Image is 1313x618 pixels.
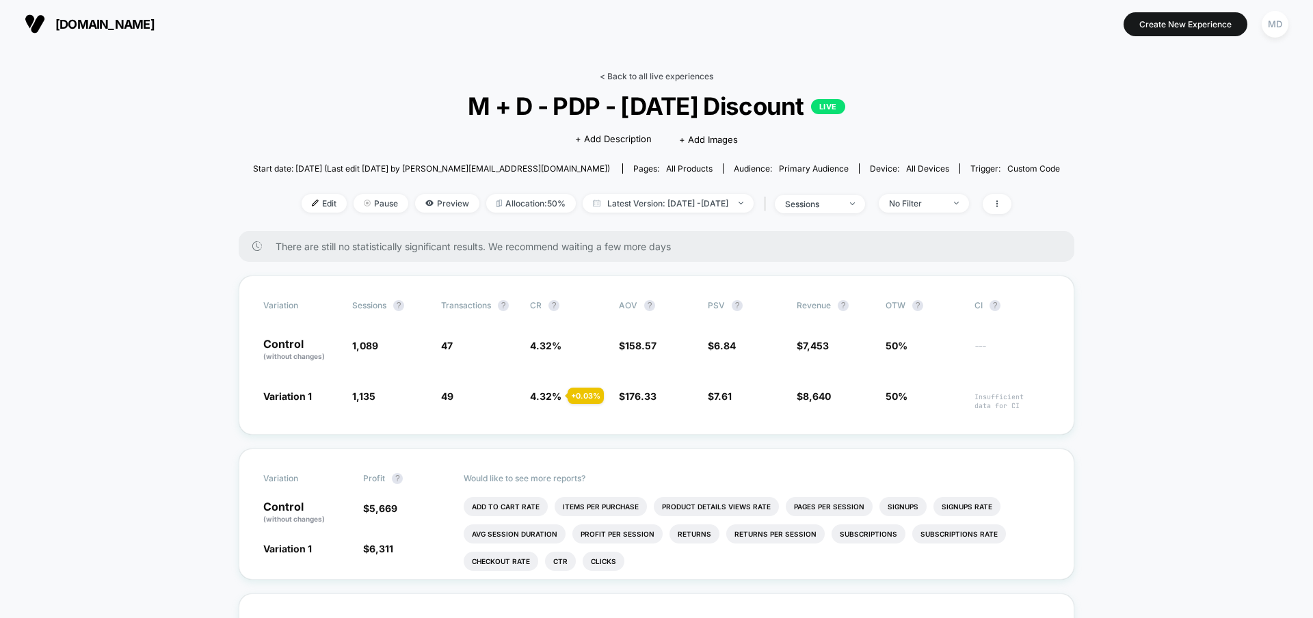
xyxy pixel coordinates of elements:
p: Control [263,338,339,362]
span: $ [797,390,831,402]
span: $ [363,543,393,554]
button: Create New Experience [1124,12,1247,36]
span: Device: [859,163,959,174]
div: MD [1262,11,1288,38]
div: sessions [785,199,840,209]
span: There are still no statistically significant results. We recommend waiting a few more days [276,241,1047,252]
div: + 0.03 % [568,388,604,404]
button: ? [644,300,655,311]
span: 4.32 % [530,390,561,402]
img: end [739,202,743,204]
button: ? [548,300,559,311]
div: Pages: [633,163,713,174]
span: Variation [263,473,339,484]
span: $ [363,502,397,514]
li: Subscriptions [832,524,905,543]
span: CI [974,300,1050,311]
button: ? [990,300,1000,311]
button: [DOMAIN_NAME] [21,13,159,35]
span: [DOMAIN_NAME] [55,17,155,31]
span: CR [530,300,542,310]
span: all devices [906,163,949,174]
span: 6,311 [369,543,393,554]
span: Latest Version: [DATE] - [DATE] [583,194,754,213]
li: Avg Session Duration [464,524,566,543]
li: Pages Per Session [786,497,873,516]
button: ? [392,473,403,484]
button: ? [393,300,404,311]
span: M + D - PDP - [DATE] Discount [293,92,1020,120]
li: Clicks [583,552,624,571]
button: ? [498,300,509,311]
span: Revenue [797,300,831,310]
span: 8,640 [803,390,831,402]
img: calendar [593,200,600,206]
li: Returns Per Session [726,524,825,543]
span: $ [619,390,656,402]
span: Sessions [352,300,386,310]
img: Visually logo [25,14,45,34]
img: edit [312,200,319,206]
span: $ [797,340,829,351]
button: ? [912,300,923,311]
img: rebalance [496,200,502,207]
span: (without changes) [263,352,325,360]
li: Profit Per Session [572,524,663,543]
span: Allocation: 50% [486,194,576,213]
span: Transactions [441,300,491,310]
span: --- [974,342,1050,362]
span: 6.84 [714,340,736,351]
button: ? [838,300,849,311]
span: PSV [708,300,725,310]
span: + Add Images [679,134,738,145]
button: ? [732,300,743,311]
li: Signups [879,497,927,516]
a: < Back to all live experiences [600,71,713,81]
img: end [954,202,959,204]
li: Items Per Purchase [555,497,647,516]
img: end [850,202,855,205]
span: Edit [302,194,347,213]
li: Checkout Rate [464,552,538,571]
span: (without changes) [263,515,325,523]
span: 1,089 [352,340,378,351]
span: 5,669 [369,502,397,514]
span: Preview [415,194,479,213]
div: No Filter [889,198,944,209]
span: 176.33 [625,390,656,402]
span: + Add Description [575,133,652,146]
span: Start date: [DATE] (Last edit [DATE] by [PERSON_NAME][EMAIL_ADDRESS][DOMAIN_NAME]) [253,163,610,174]
span: 50% [886,390,907,402]
span: 4.32 % [530,340,561,351]
span: $ [708,340,736,351]
span: $ [619,340,656,351]
span: Insufficient data for CI [974,392,1050,410]
button: MD [1258,10,1292,38]
span: all products [666,163,713,174]
img: end [364,200,371,206]
span: | [760,194,775,214]
div: Audience: [734,163,849,174]
li: Signups Rate [933,497,1000,516]
span: $ [708,390,732,402]
li: Add To Cart Rate [464,497,548,516]
span: Custom Code [1007,163,1060,174]
div: Trigger: [970,163,1060,174]
span: OTW [886,300,961,311]
span: 158.57 [625,340,656,351]
span: Variation 1 [263,390,312,402]
p: Control [263,501,349,524]
li: Subscriptions Rate [912,524,1006,543]
span: Primary Audience [779,163,849,174]
li: Returns [669,524,719,543]
span: 50% [886,340,907,351]
span: AOV [619,300,637,310]
p: Would like to see more reports? [464,473,1050,483]
span: Profit [363,473,385,483]
span: 7,453 [803,340,829,351]
li: Ctr [545,552,576,571]
li: Product Details Views Rate [654,497,779,516]
span: 1,135 [352,390,375,402]
p: LIVE [811,99,845,114]
span: Pause [354,194,408,213]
